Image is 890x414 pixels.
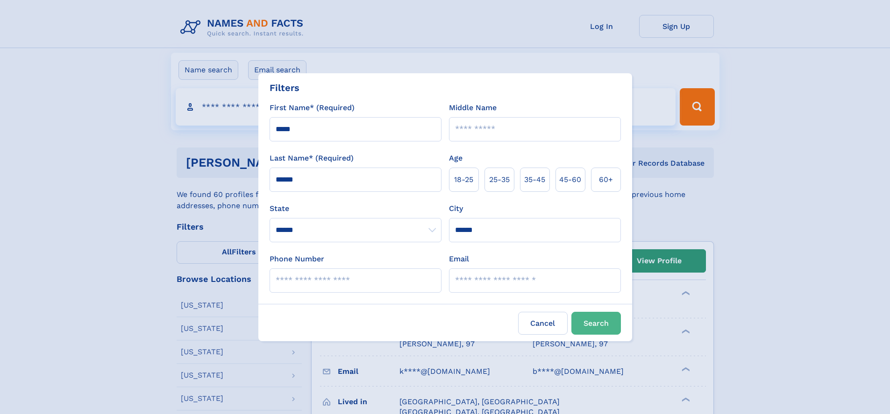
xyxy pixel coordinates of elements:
span: 60+ [599,174,613,185]
label: Age [449,153,463,164]
label: Phone Number [270,253,324,265]
label: State [270,203,441,214]
span: 45‑60 [559,174,581,185]
span: 18‑25 [454,174,473,185]
label: Middle Name [449,102,497,113]
span: 25‑35 [489,174,510,185]
label: City [449,203,463,214]
label: Cancel [518,312,568,335]
label: Last Name* (Required) [270,153,354,164]
label: Email [449,253,469,265]
label: First Name* (Required) [270,102,355,113]
button: Search [571,312,621,335]
span: 35‑45 [524,174,545,185]
div: Filters [270,81,299,95]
